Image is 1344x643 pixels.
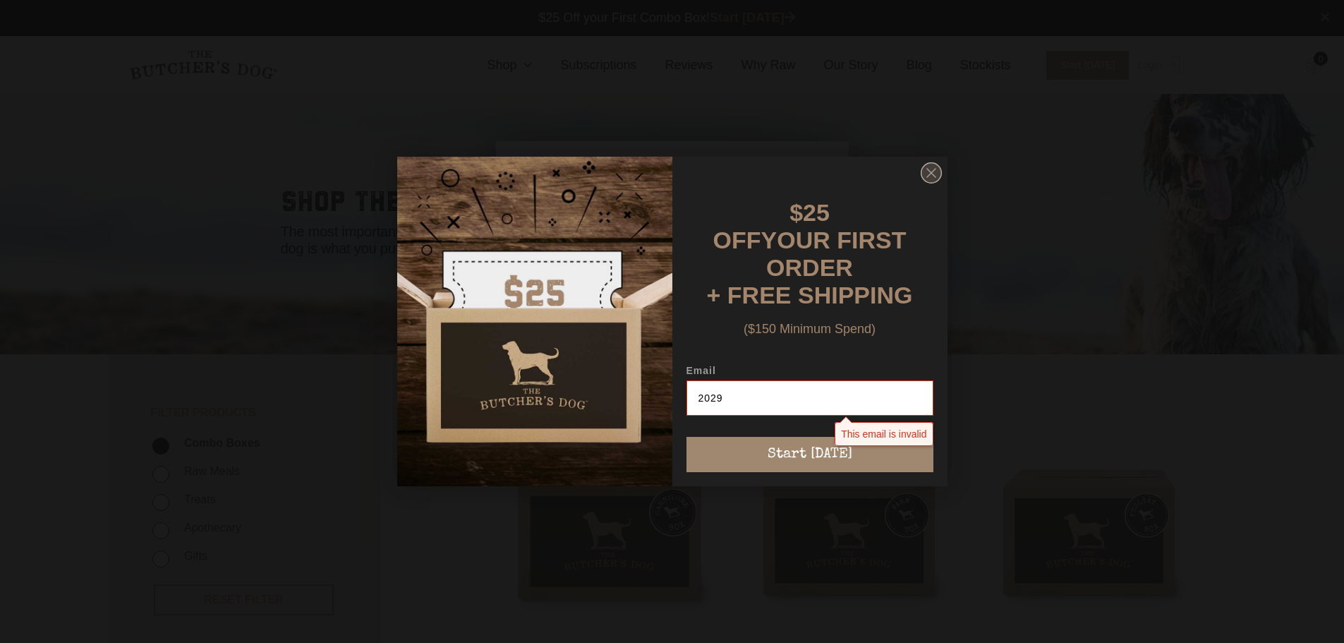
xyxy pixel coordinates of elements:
span: $25 OFF [713,199,830,253]
button: Close dialog [921,162,942,184]
span: ($150 Minimum Spend) [744,322,876,336]
img: d0d537dc-5429-4832-8318-9955428ea0a1.jpeg [397,157,672,486]
button: Start [DATE] [686,437,933,472]
label: Email [686,365,933,380]
span: YOUR FIRST ORDER + FREE SHIPPING [707,227,913,308]
input: Enter your email address [686,380,933,416]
